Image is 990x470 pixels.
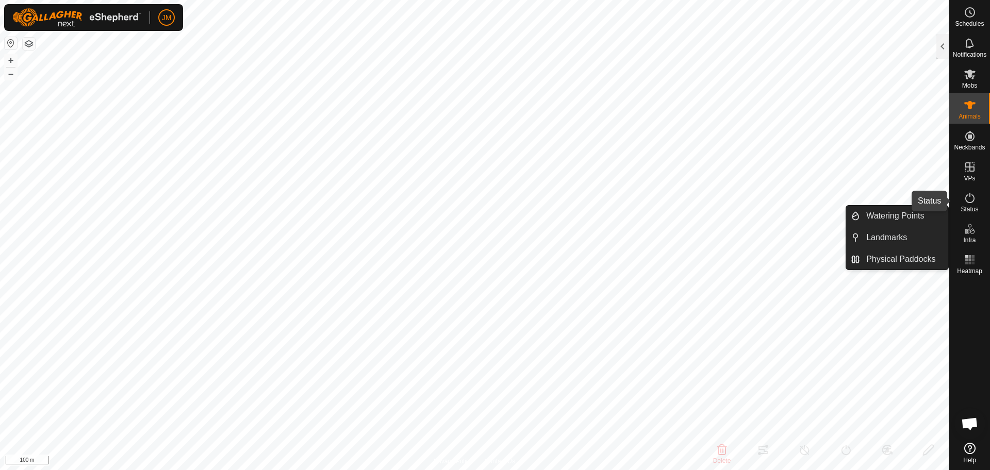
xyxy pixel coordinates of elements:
span: Schedules [955,21,984,27]
a: Help [949,439,990,467]
button: – [5,68,17,80]
span: Neckbands [954,144,985,150]
a: Physical Paddocks [860,249,948,270]
span: Landmarks [866,231,907,244]
span: JM [162,12,172,23]
button: Map Layers [23,38,35,50]
span: Physical Paddocks [866,253,935,265]
span: Notifications [953,52,986,58]
span: Help [963,457,976,463]
span: Infra [963,237,976,243]
span: Animals [959,113,981,120]
a: Watering Points [860,206,948,226]
button: + [5,54,17,66]
div: Open chat [954,408,985,439]
a: Privacy Policy [434,457,472,466]
a: Contact Us [485,457,515,466]
span: Heatmap [957,268,982,274]
span: Status [961,206,978,212]
span: VPs [964,175,975,181]
button: Reset Map [5,37,17,49]
img: Gallagher Logo [12,8,141,27]
span: Watering Points [866,210,924,222]
li: Landmarks [846,227,948,248]
span: Mobs [962,82,977,89]
li: Physical Paddocks [846,249,948,270]
a: Landmarks [860,227,948,248]
li: Watering Points [846,206,948,226]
